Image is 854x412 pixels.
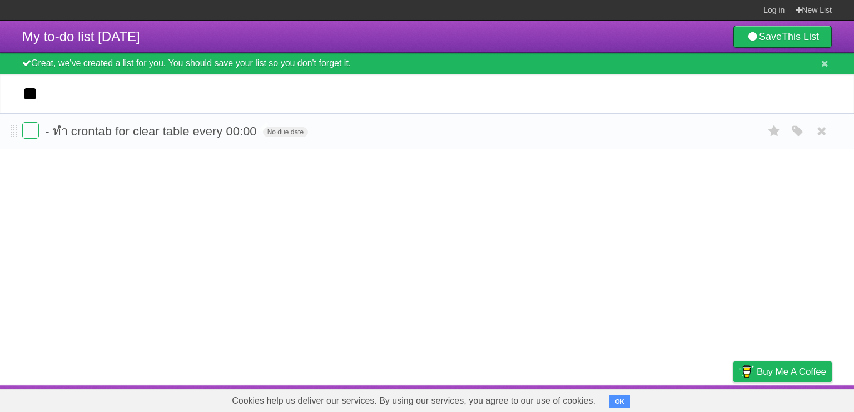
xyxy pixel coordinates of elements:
span: Cookies help us deliver our services. By using our services, you agree to our use of cookies. [221,390,607,412]
a: SaveThis List [733,26,832,48]
a: Buy me a coffee [733,361,832,382]
button: OK [609,395,630,408]
a: Suggest a feature [762,388,832,409]
span: - ทำ crontab for clear table every 00:00 [45,124,259,138]
a: About [585,388,609,409]
a: Developers [622,388,667,409]
span: No due date [263,127,308,137]
a: Terms [681,388,706,409]
b: This List [782,31,819,42]
a: Privacy [719,388,748,409]
span: My to-do list [DATE] [22,29,140,44]
label: Done [22,122,39,139]
span: Buy me a coffee [757,362,826,381]
img: Buy me a coffee [739,362,754,381]
label: Star task [764,122,785,140]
